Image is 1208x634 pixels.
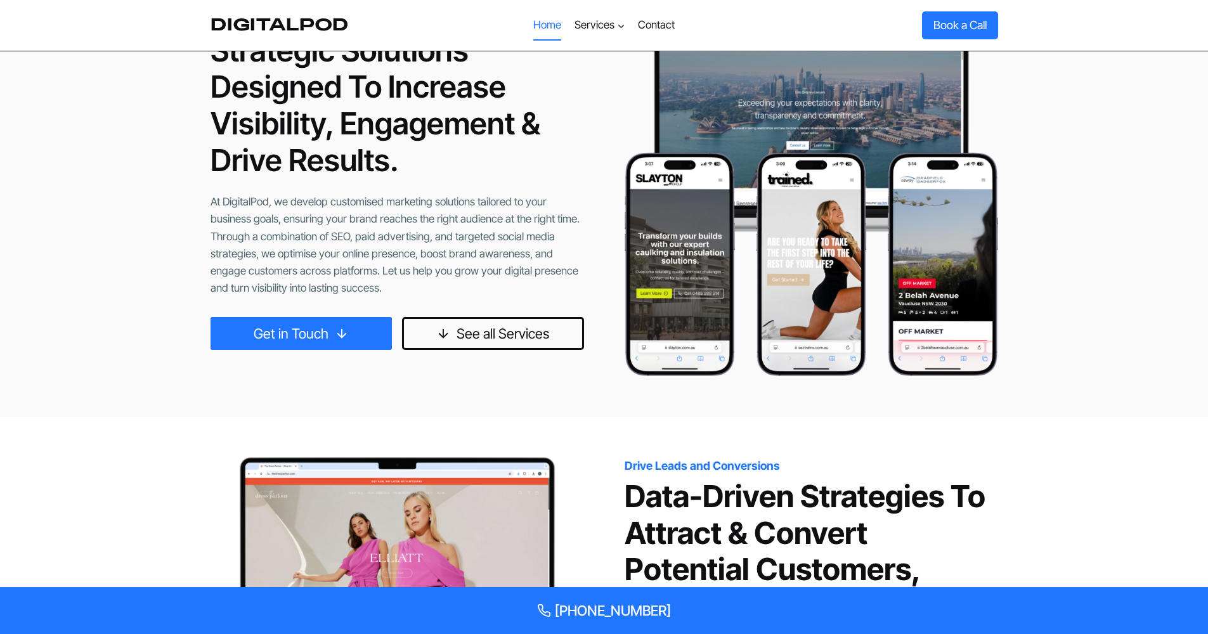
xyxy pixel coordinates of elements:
[211,32,584,178] h2: Strategic solutions designed to increase visibility, engagement & drive results.
[527,10,681,41] nav: Primary Navigation
[922,11,998,39] a: Book a Call
[568,10,631,41] button: Child menu of Services
[211,15,349,35] a: DigitalPod
[457,323,549,345] span: See all Services
[555,602,671,619] span: [PHONE_NUMBER]
[254,323,328,345] span: Get in Touch
[625,3,998,376] img: business-websites-hero-image - DigitalPod
[527,10,568,41] a: Home
[402,317,584,350] a: See all Services
[625,459,780,472] strong: Drive Leads and Conversions
[632,10,681,41] a: Contact
[625,477,985,624] strong: Data-driven strategies to attract & convert potential customers, maximising your ROI.
[15,602,1193,619] a: [PHONE_NUMBER]
[211,317,393,350] a: Get in Touch
[211,193,584,297] p: At DigitalPod, we develop customised marketing solutions tailored to your business goals, ensurin...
